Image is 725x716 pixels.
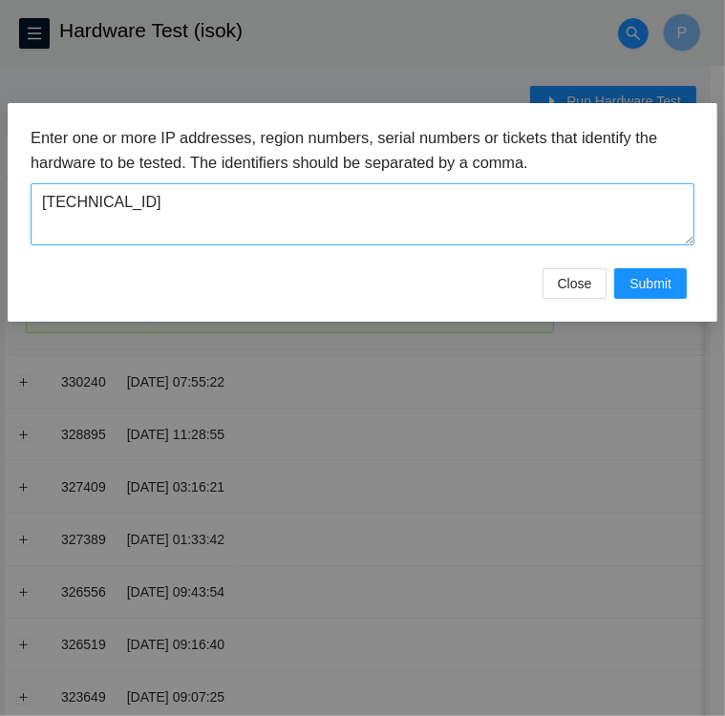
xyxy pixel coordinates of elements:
span: Close [558,273,592,294]
button: Submit [614,268,687,299]
h3: Enter one or more IP addresses, region numbers, serial numbers or tickets that identify the hardw... [31,126,694,175]
span: Submit [629,273,672,294]
button: Close [543,268,608,299]
textarea: [TECHNICAL_ID] [31,183,694,245]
